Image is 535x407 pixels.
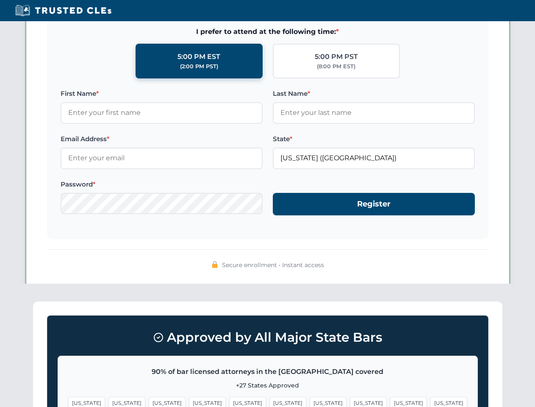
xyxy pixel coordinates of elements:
[317,62,355,71] div: (8:00 PM EST)
[222,260,324,270] span: Secure enrollment • Instant access
[68,381,467,390] p: +27 States Approved
[61,89,263,99] label: First Name
[273,148,475,169] input: Florida (FL)
[177,51,220,62] div: 5:00 PM EST
[273,89,475,99] label: Last Name
[211,261,218,268] img: 🔒
[13,4,114,17] img: Trusted CLEs
[61,179,263,190] label: Password
[273,102,475,123] input: Enter your last name
[61,134,263,144] label: Email Address
[61,102,263,123] input: Enter your first name
[180,62,218,71] div: (2:00 PM PST)
[273,193,475,215] button: Register
[273,134,475,144] label: State
[61,148,263,169] input: Enter your email
[61,26,475,37] span: I prefer to attend at the following time:
[58,326,478,349] h3: Approved by All Major State Bars
[315,51,358,62] div: 5:00 PM PST
[68,366,467,377] p: 90% of bar licensed attorneys in the [GEOGRAPHIC_DATA] covered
